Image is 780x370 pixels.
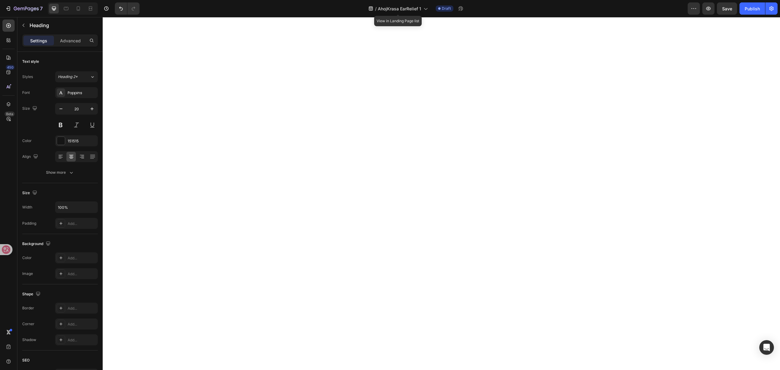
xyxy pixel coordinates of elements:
div: Background [22,240,52,248]
p: Advanced [60,37,81,44]
div: Color [22,255,32,261]
div: Size [22,105,38,113]
iframe: Design area [103,17,780,370]
div: Add... [68,322,96,327]
button: Show more [22,167,98,178]
p: Settings [30,37,47,44]
div: Corner [22,321,34,327]
div: Open Intercom Messenger [759,340,774,355]
div: Add... [68,271,96,277]
div: Align [22,153,39,161]
div: Padding [22,221,36,226]
div: 450 [6,65,15,70]
p: 7 [40,5,43,12]
button: Heading 2* [55,71,98,82]
div: Add... [68,337,96,343]
span: / [375,5,377,12]
div: 151515 [68,138,96,144]
div: Styles [22,74,33,80]
div: Publish [745,5,760,12]
div: Show more [46,169,74,176]
span: Draft [442,6,451,11]
div: Font [22,90,30,95]
div: Beta [5,112,15,116]
div: SEO [22,358,30,363]
div: Shadow [22,337,36,343]
div: Add... [68,255,96,261]
span: Heading 2* [58,74,78,80]
div: Size [22,189,38,197]
div: Image [22,271,33,276]
p: Heading [30,22,95,29]
button: 7 [2,2,45,15]
div: Width [22,205,32,210]
div: Border [22,305,34,311]
div: Color [22,138,32,144]
button: Save [717,2,737,15]
div: Text style [22,59,39,64]
div: Poppins [68,90,96,96]
span: Save [722,6,732,11]
span: AhojKrasa EarRelief 1 [378,5,421,12]
button: Publish [739,2,765,15]
div: Add... [68,306,96,311]
div: Shape [22,290,42,298]
input: Auto [55,202,97,213]
div: Undo/Redo [115,2,140,15]
div: Add... [68,221,96,226]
